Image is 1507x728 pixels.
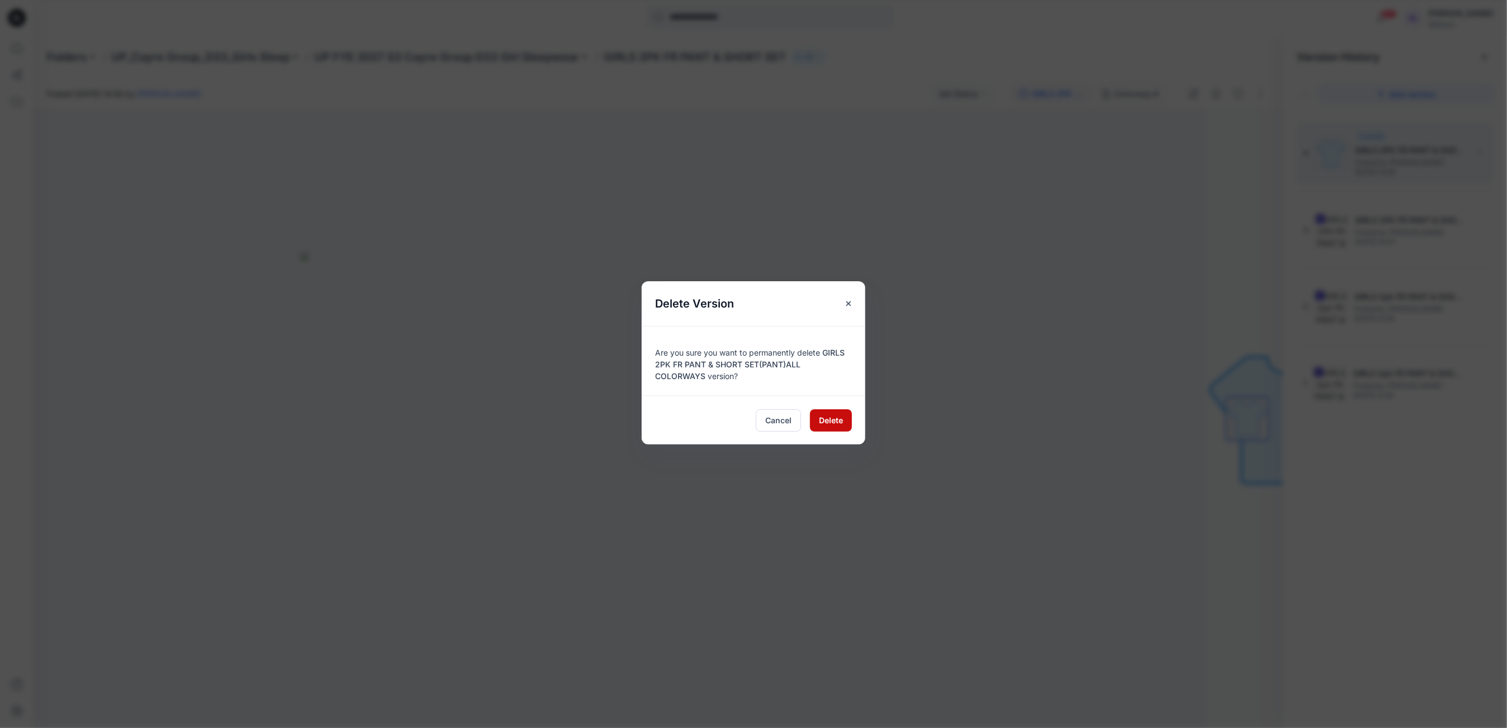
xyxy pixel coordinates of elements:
span: GIRLS 2PK FR PANT & SHORT SET(PANT)ALL COLORWAYS [655,348,845,381]
span: Delete [819,414,843,426]
button: Delete [810,409,852,432]
button: Cancel [756,409,801,432]
span: Cancel [765,414,792,426]
button: Close [839,294,859,314]
h5: Delete Version [642,281,747,326]
div: Are you sure you want to permanently delete version? [655,340,852,382]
